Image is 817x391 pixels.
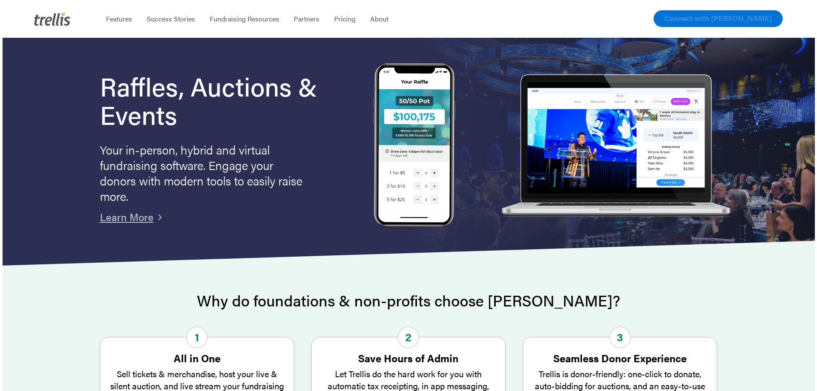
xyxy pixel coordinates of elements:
[497,74,734,218] img: rafflelaptop_mac_optim.png
[186,327,208,348] span: 1
[654,10,783,27] a: Connect with [PERSON_NAME]
[294,14,320,24] span: Partners
[327,15,363,23] a: Pricing
[147,14,195,24] span: Success Stories
[99,15,139,23] a: Features
[210,14,279,24] span: Fundraising Resources
[100,292,718,309] h2: Why do foundations & non-profits choose [PERSON_NAME]?
[553,351,687,365] strong: Seamless Donor Experience
[286,15,327,23] a: Partners
[106,14,132,24] span: Features
[363,15,396,23] a: About
[609,327,631,348] span: 3
[100,142,306,203] p: Your in-person, hybrid and virtual fundraising software. Engage your donors with modern tools to ...
[34,12,70,26] img: Trellis
[370,14,389,24] span: About
[202,15,286,23] a: Fundraising Resources
[374,63,455,229] img: Trellis Raffles, Auctions and Event Fundraising
[139,15,202,23] a: Success Stories
[664,13,772,23] span: Connect with [PERSON_NAME]
[100,209,154,224] a: Learn More
[174,351,220,365] strong: All in One
[100,72,341,128] h1: Raffles, Auctions & Events
[398,327,419,348] span: 2
[358,351,458,365] strong: Save Hours of Admin
[334,14,356,24] span: Pricing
